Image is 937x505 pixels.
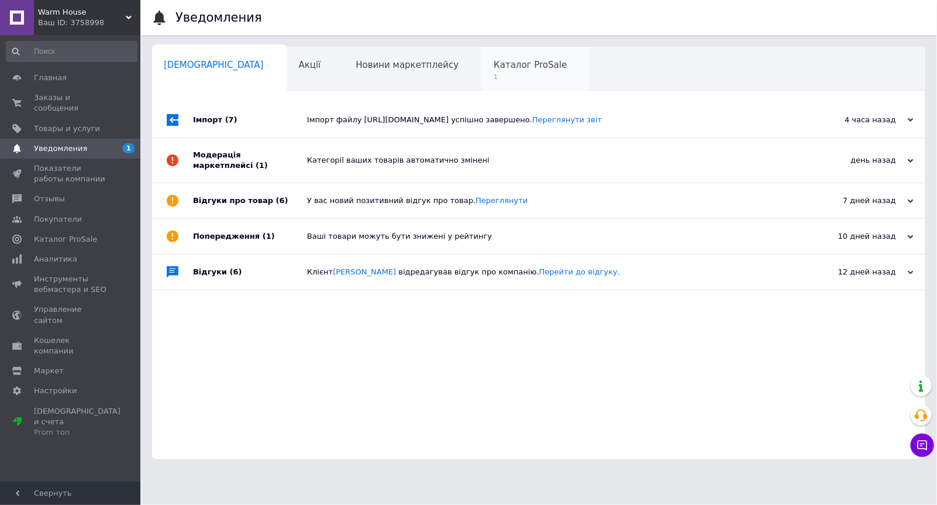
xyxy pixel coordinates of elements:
[263,232,275,241] span: (1)
[230,267,242,276] span: (6)
[307,155,797,166] div: Категорії ваших товарів автоматично змінені
[307,115,797,125] div: Імпорт файлу [URL][DOMAIN_NAME] успішно завершено.
[34,274,108,295] span: Инструменты вебмастера и SEO
[532,115,602,124] a: Переглянути звіт
[34,254,77,264] span: Аналитика
[34,92,108,114] span: Заказы и сообщения
[34,163,108,184] span: Показатели работы компании
[193,183,307,218] div: Відгуки про товар
[494,60,567,70] span: Каталог ProSale
[123,143,135,153] span: 1
[34,335,108,356] span: Кошелек компании
[38,18,140,28] div: Ваш ID: 3758998
[225,115,237,124] span: (7)
[34,427,120,438] div: Prom топ
[164,60,264,70] span: [DEMOGRAPHIC_DATA]
[276,196,288,205] span: (6)
[34,406,120,438] span: [DEMOGRAPHIC_DATA] и счета
[34,366,64,376] span: Маркет
[34,73,67,83] span: Главная
[539,267,620,276] a: Перейти до відгуку.
[307,267,620,276] span: Клієнт
[34,214,82,225] span: Покупатели
[494,73,567,81] span: 1
[193,255,307,290] div: Відгуки
[399,267,620,276] span: відредагував відгук про компанію.
[34,234,97,245] span: Каталог ProSale
[34,304,108,325] span: Управление сайтом
[307,231,797,242] div: Ваші товари можуть бути знижені у рейтингу
[34,386,77,396] span: Настройки
[307,195,797,206] div: У вас новий позитивний відгук про товар.
[38,7,126,18] span: Warm House
[193,102,307,138] div: Імпорт
[34,143,87,154] span: Уведомления
[797,267,914,277] div: 12 дней назад
[256,161,268,170] span: (1)
[797,195,914,206] div: 7 дней назад
[797,115,914,125] div: 4 часа назад
[6,41,137,62] input: Поиск
[193,219,307,254] div: Попередження
[34,194,65,204] span: Отзывы
[356,60,459,70] span: Новини маркетплейсу
[299,60,321,70] span: Акції
[333,267,396,276] a: [PERSON_NAME]
[476,196,528,205] a: Переглянути
[797,155,914,166] div: день назад
[911,434,934,457] button: Чат с покупателем
[34,123,100,134] span: Товары и услуги
[797,231,914,242] div: 10 дней назад
[193,138,307,183] div: Модерація маркетплейсі
[175,11,262,25] h1: Уведомления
